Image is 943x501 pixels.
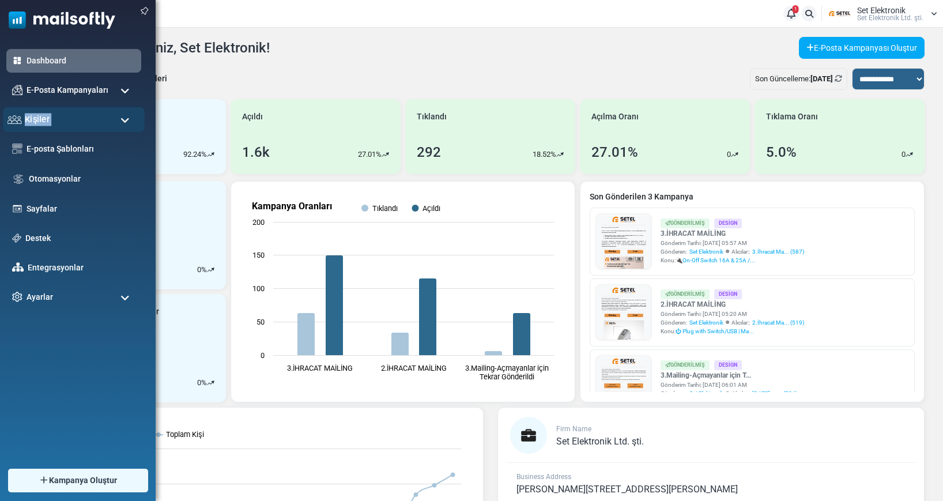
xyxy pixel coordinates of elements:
img: support-icon.svg [12,233,21,243]
text: 100 [252,284,265,293]
table: divider [35,249,363,250]
a: WhatsApp [56,261,172,286]
text: Toplam Kişi [166,430,204,439]
text: Kampanya Oranları [252,201,332,212]
div: % [197,264,214,276]
h4: Tekrar hoş geldiniz, Set Elektronik! [56,40,270,56]
div: Gönderim Tarihi: [DATE] 05:20 AM [661,310,804,318]
span: ⏻ Plug with Switch/USB | Ma... [676,328,754,334]
p: Proud of being " in producing [35,111,363,135]
p: 0 [197,377,201,389]
strong: for industrial, household and/or OEM applications, [67,190,305,200]
text: 150 [252,251,265,259]
p: seçenekleriyle sunduğumuz ; farklı sembol, renk ve bağlantı tipleriyle çeşitlendirilmiş şekilde s... [35,100,363,137]
strong: our G [105,112,130,122]
strong: Wide product types / symbol / color options range [58,145,263,155]
img: User Logo [825,5,854,22]
p: 0 [197,264,201,276]
span: Whatsapp Üzerinden Ulaşın [74,204,154,227]
text: 3.İHRACAT MAİLİNG [287,364,353,372]
p: , these plugs feature a compact design, , made of and support . They are , offering and [35,123,363,172]
div: 27.01% [591,142,638,163]
strong: reliable performance [83,161,168,171]
a: [DATE]-m... (724) [752,389,797,398]
a: E-mail [226,261,342,286]
a: Refresh Stats [835,74,842,83]
strong: is committed to providing reliable, high-qualified switch solutions for your projects. [35,190,363,224]
p: to match your needs. [58,144,363,156]
p: Detaylı bilgi veya numune talepleriniz için bizimle iletişime geçebilirsiniz. [35,162,363,175]
a: 3.İHRACAT MAİLİNG [661,228,804,239]
a: Otomasyonlar [29,173,135,185]
span: Açılma Oranı [591,111,639,123]
span: Set Elektronik [689,389,723,398]
div: 292 [417,142,441,163]
span: [PERSON_NAME][STREET_ADDRESS][PERSON_NAME] [516,484,738,495]
span: Kampanya Oluştur [49,474,117,487]
img: settings-icon.svg [12,292,22,302]
strong: catalogue [231,214,271,224]
p: Sayın {(first_name)} {(last_name)}, [35,87,363,100]
strong: On-Off Anahtar ürünlerimiz [242,101,361,111]
strong: Durable, safe, and easy-to-install [58,169,193,179]
p: Whether Contact us for the requirements, and explore [35,189,363,238]
p: Üstün kalite standartlarımızla ürettiğimiz bu ürünler için sizlere en uygun çözümleri sunmaktan m... [35,137,363,162]
text: 200 [252,218,265,227]
div: Gönderilmiş [661,219,710,228]
b: [DATE] [810,74,833,83]
p: Dear {(first_name)} {(last_name)}, [35,87,363,99]
span: 1 [793,5,799,13]
text: Açıldı [423,204,440,213]
img: landing_pages.svg [12,204,22,214]
span: Tıklama Oranı [766,111,818,123]
text: 50 [257,318,265,326]
a: WhatsApp [56,208,172,232]
div: Gönderen: Alıcılar:: [661,389,797,398]
div: Design [714,289,742,299]
a: 3.İhracat Ma... (587) [752,247,804,256]
span: Firm Name [556,425,591,433]
strong: easy installation. [183,161,252,171]
span: Set Elektronik Ltd. şti. [556,436,644,447]
p: 27.01% [358,149,382,160]
a: E-Posta Kampanyası Oluştur [799,37,925,59]
div: Gönderen: Alıcılar:: [661,247,804,256]
span: Set Elektronik [689,318,723,327]
img: dashboard-icon-active.svg [12,55,22,66]
strong: 16Amper or 25Amper choices (250V). [58,157,210,167]
a: 2.İHRACAT MAİLİNG [661,299,804,310]
div: Konu: [661,327,804,336]
a: Sayfalar [27,203,135,215]
span: E-mail [226,208,342,232]
div: Gönderim Tarihi: [DATE] 06:01 AM [661,381,797,389]
div: Gönderilmiş [661,360,710,370]
strong: Y [100,112,105,122]
strong: 16Amper ve 25Amper [35,101,130,111]
img: contacts-icon.svg [7,115,22,124]
p: 0 [901,149,906,160]
div: Konu: [661,256,804,265]
span: 🔌On-Off Switch 16A & 25A /... [676,257,755,263]
div: Design [714,219,742,228]
a: 2.İhracat Ma... (519) [752,318,804,327]
text: 0 [261,351,265,360]
div: Design [714,360,742,370]
p: 0 [727,149,731,160]
span: Kişiler [25,113,50,126]
a: 3.Mailing-Açmayanlar için T... [661,370,797,381]
span: Set Elektronik Ltd. şti. [857,14,923,21]
a: WhatsappÜzerinden Ulaşın [54,198,174,233]
text: 3.Mailing-Açmayanlar için Tekrar Gönderildi [465,364,549,381]
svg: Kampanya Oranları [240,191,565,393]
span: E-mail Üzerinden Ulaşın [244,204,324,227]
strong: Designed with On/Off Switch or USB options [35,125,231,134]
span: Ayarlar [27,291,53,303]
strong: SETEL® [313,190,347,200]
a: Son Gönderilen 3 Kampanya [590,191,915,203]
img: workflow.svg [12,172,25,186]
